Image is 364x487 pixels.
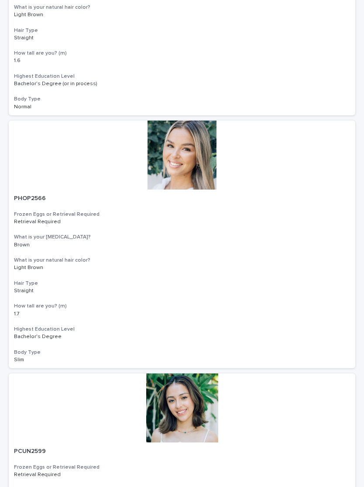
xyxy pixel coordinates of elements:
[14,211,350,218] h3: Frozen Eggs or Retrieval Required
[14,195,350,202] p: PHOP2566
[14,349,350,356] h3: Body Type
[14,357,350,363] p: Slim
[14,73,350,80] h3: Highest Education Level
[14,448,350,455] p: PCUN2599
[14,81,350,87] p: Bachelor's Degree (or in process)
[14,242,350,248] p: Brown
[14,4,350,11] h3: What is your natural hair color?
[14,311,350,317] p: 1.7
[14,257,350,264] h3: What is your natural hair color?
[14,472,350,478] p: Retrieval Required
[14,303,350,310] h3: How tall are you? (m)
[14,104,350,110] p: Normal
[14,265,350,271] p: Light Brown
[14,58,350,64] p: 1.6
[14,280,350,287] h3: Hair Type
[14,96,350,103] h3: Body Type
[14,326,350,333] h3: Highest Education Level
[14,27,350,34] h3: Hair Type
[14,219,350,225] p: Retrieval Required
[14,12,350,18] p: Light Brown
[14,50,350,57] h3: How tall are you? (m)
[14,334,350,340] p: Bachelor's Degree
[14,464,350,471] h3: Frozen Eggs or Retrieval Required
[14,234,350,241] h3: What is your [MEDICAL_DATA]?
[14,35,350,41] p: Straight
[9,121,355,368] a: PHOP2566Frozen Eggs or Retrieval RequiredRetrieval RequiredWhat is your [MEDICAL_DATA]?BrownWhat ...
[14,288,350,294] p: Straight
